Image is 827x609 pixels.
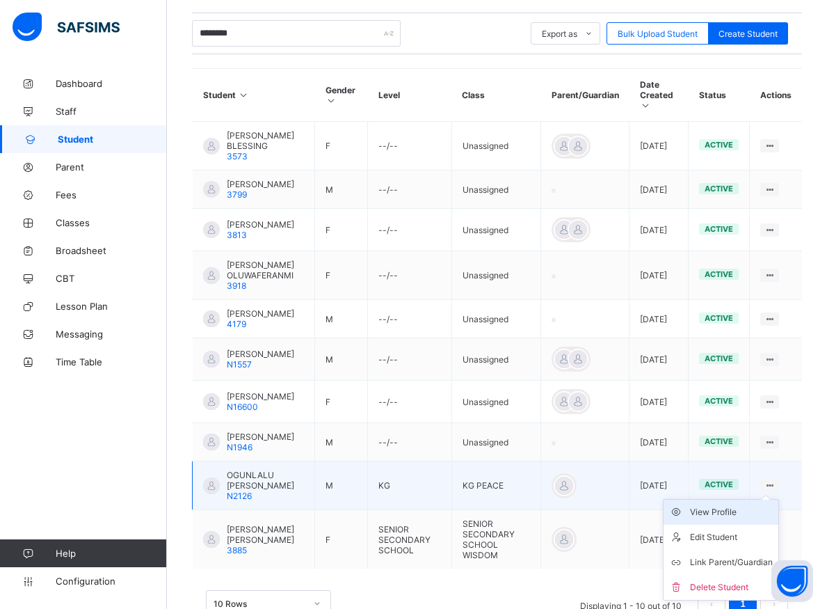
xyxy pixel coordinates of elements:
span: [PERSON_NAME] [227,391,294,402]
span: active [705,480,733,489]
td: Unassigned [451,122,540,171]
span: active [705,436,733,446]
span: 3918 [227,280,246,291]
i: Sort in Ascending Order [640,100,652,111]
span: 4179 [227,319,246,329]
span: Lesson Plan [56,301,167,312]
span: active [705,140,733,150]
span: OGUNLALU [PERSON_NAME] [227,470,304,491]
span: N1557 [227,359,252,370]
td: Unassigned [451,338,540,381]
span: Time Table [56,356,167,367]
div: 10 Rows [214,599,305,609]
span: [PERSON_NAME] [227,432,294,442]
span: N16600 [227,402,258,412]
td: F [315,510,368,569]
span: 3813 [227,230,247,240]
td: KG [368,461,452,510]
td: [DATE] [629,461,689,510]
td: Unassigned [451,423,540,461]
td: Unassigned [451,381,540,423]
div: Link Parent/Guardian [690,555,773,569]
div: View Profile [690,505,773,519]
td: M [315,461,368,510]
span: Staff [56,106,167,117]
span: [PERSON_NAME] [227,219,294,230]
td: --/-- [368,209,452,251]
td: --/-- [368,251,452,300]
span: N2126 [227,491,252,501]
div: Delete Student [690,580,773,594]
span: N1946 [227,442,252,452]
th: Student [193,69,315,122]
td: KG PEACE [451,461,540,510]
span: [PERSON_NAME] [227,179,294,189]
span: CBT [56,273,167,284]
span: Configuration [56,576,166,587]
th: Date Created [629,69,689,122]
td: --/-- [368,300,452,338]
td: M [315,423,368,461]
i: Sort in Ascending Order [326,95,337,106]
span: [PERSON_NAME] [PERSON_NAME] [227,524,304,545]
img: safsims [13,13,120,42]
td: [DATE] [629,251,689,300]
span: Bulk Upload Student [618,29,698,39]
td: [DATE] [629,381,689,423]
button: Open asap [771,560,813,602]
span: active [705,313,733,323]
td: [DATE] [629,423,689,461]
th: Gender [315,69,368,122]
span: Student [58,134,167,145]
td: F [315,209,368,251]
td: Unassigned [451,251,540,300]
span: active [705,184,733,193]
td: F [315,381,368,423]
span: 3573 [227,151,248,161]
td: [DATE] [629,171,689,209]
span: [PERSON_NAME] BLESSING [227,130,304,151]
td: --/-- [368,171,452,209]
span: Messaging [56,329,167,340]
td: --/-- [368,122,452,171]
span: Classes [56,217,167,228]
td: --/-- [368,338,452,381]
div: Edit Student [690,530,773,544]
td: [DATE] [629,338,689,381]
td: F [315,122,368,171]
span: Broadsheet [56,245,167,256]
th: Parent/Guardian [541,69,629,122]
td: [DATE] [629,510,689,569]
span: [PERSON_NAME] OLUWAFERANMI [227,260,304,280]
span: active [705,269,733,279]
span: active [705,396,733,406]
td: Unassigned [451,300,540,338]
td: Unassigned [451,209,540,251]
span: [PERSON_NAME] [227,349,294,359]
span: Dashboard [56,78,167,89]
td: M [315,171,368,209]
th: Level [368,69,452,122]
td: [DATE] [629,122,689,171]
span: [PERSON_NAME] [227,308,294,319]
span: 3799 [227,189,247,200]
span: Export as [542,29,577,39]
td: M [315,300,368,338]
span: 3885 [227,545,247,555]
span: active [705,224,733,234]
span: Create Student [718,29,778,39]
td: SENIOR SECONDARY SCHOOL WISDOM [451,510,540,569]
td: M [315,338,368,381]
th: Status [689,69,750,122]
span: active [705,354,733,363]
span: Help [56,548,166,559]
td: [DATE] [629,209,689,251]
td: SENIOR SECONDARY SCHOOL [368,510,452,569]
th: Class [451,69,540,122]
td: --/-- [368,423,452,461]
th: Actions [750,69,802,122]
td: Unassigned [451,171,540,209]
span: Parent [56,161,167,173]
span: Fees [56,189,167,200]
td: [DATE] [629,300,689,338]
